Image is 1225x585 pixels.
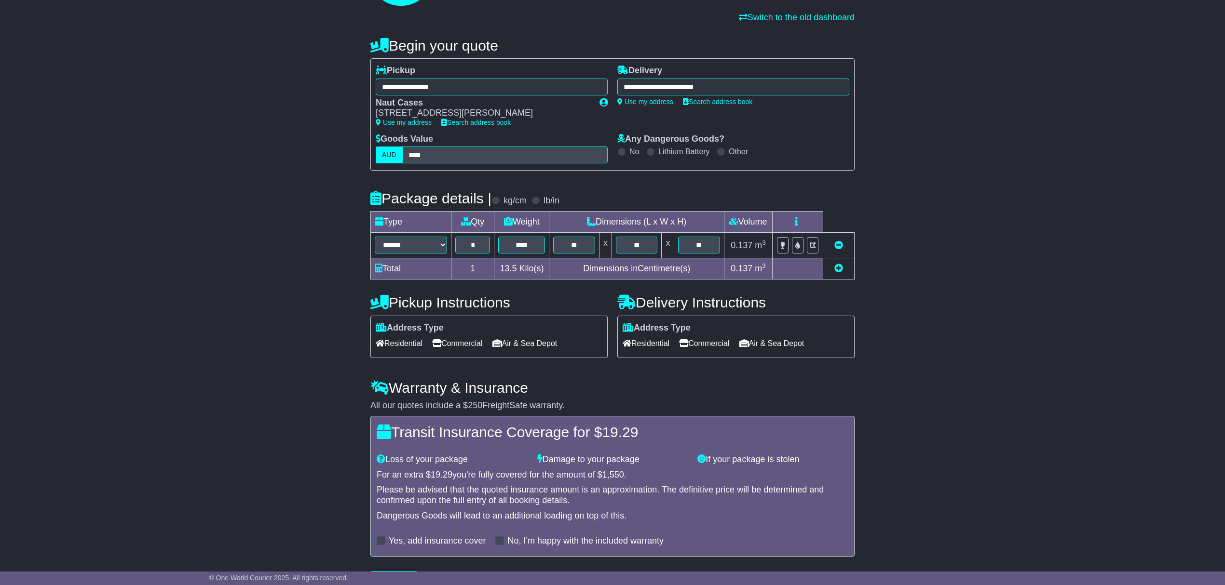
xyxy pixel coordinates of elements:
[629,147,639,156] label: No
[376,119,432,126] a: Use my address
[762,239,766,246] sup: 3
[370,38,855,53] h4: Begin your quote
[492,336,558,351] span: Air & Sea Depot
[549,212,724,233] td: Dimensions (L x W x H)
[623,323,691,333] label: Address Type
[532,454,693,465] div: Damage to your package
[494,212,549,233] td: Weight
[617,98,673,106] a: Use my address
[762,262,766,269] sup: 3
[507,536,664,546] label: No, I'm happy with the included warranty
[834,240,843,250] a: Remove this item
[683,98,752,106] a: Search address book
[376,146,403,163] label: AUD
[376,336,422,351] span: Residential
[739,13,855,22] a: Switch to the old dashboard
[370,294,608,310] h4: Pickup Instructions
[209,574,348,582] span: © One World Courier 2025. All rights reserved.
[602,470,624,479] span: 1,550
[834,264,843,273] a: Add new item
[549,258,724,279] td: Dimensions in Centimetre(s)
[731,264,752,273] span: 0.137
[377,470,848,480] div: For an extra $ you're fully covered for the amount of $ .
[376,134,433,145] label: Goods Value
[376,323,444,333] label: Address Type
[729,147,748,156] label: Other
[370,380,855,396] h4: Warranty & Insurance
[755,240,766,250] span: m
[658,147,710,156] label: Lithium Battery
[724,212,772,233] td: Volume
[376,66,415,76] label: Pickup
[441,119,511,126] a: Search address book
[494,258,549,279] td: Kilo(s)
[376,98,590,108] div: Naut Cases
[544,196,559,206] label: lb/in
[377,511,848,521] div: Dangerous Goods will lead to an additional loading on top of this.
[755,264,766,273] span: m
[376,108,590,119] div: [STREET_ADDRESS][PERSON_NAME]
[389,536,486,546] label: Yes, add insurance cover
[372,454,532,465] div: Loss of your package
[504,196,527,206] label: kg/cm
[432,336,482,351] span: Commercial
[370,400,855,411] div: All our quotes include a $ FreightSafe warranty.
[468,400,482,410] span: 250
[371,212,451,233] td: Type
[599,233,612,258] td: x
[731,240,752,250] span: 0.137
[451,212,494,233] td: Qty
[679,336,729,351] span: Commercial
[371,258,451,279] td: Total
[617,294,855,310] h4: Delivery Instructions
[617,134,724,145] label: Any Dangerous Goods?
[693,454,853,465] div: If your package is stolen
[662,233,674,258] td: x
[377,424,848,440] h4: Transit Insurance Coverage for $
[500,264,517,273] span: 13.5
[377,485,848,505] div: Please be advised that the quoted insurance amount is an approximation. The definitive price will...
[617,66,662,76] label: Delivery
[451,258,494,279] td: 1
[370,190,491,206] h4: Package details |
[623,336,669,351] span: Residential
[602,424,638,440] span: 19.29
[739,336,804,351] span: Air & Sea Depot
[431,470,452,479] span: 19.29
